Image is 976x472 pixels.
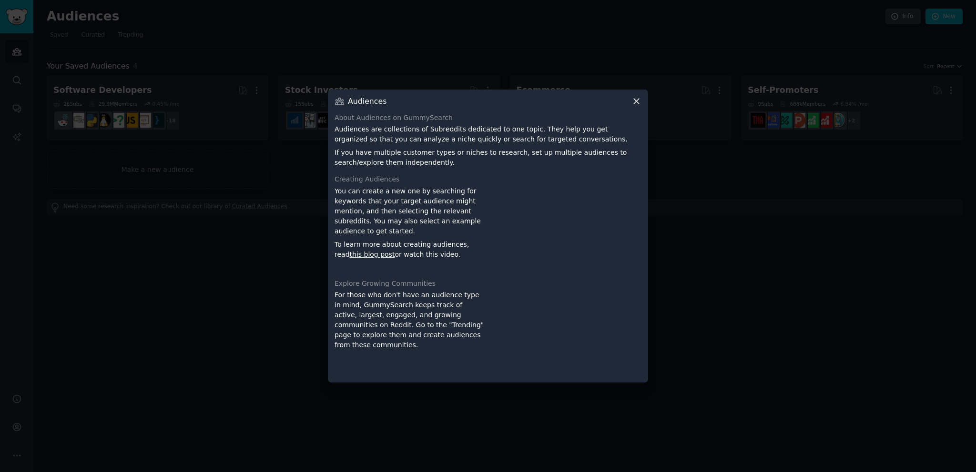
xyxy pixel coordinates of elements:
p: Audiences are collections of Subreddits dedicated to one topic. They help you get organized so th... [335,124,641,144]
p: You can create a new one by searching for keywords that your target audience might mention, and t... [335,186,485,236]
iframe: YouTube video player [491,186,641,272]
div: For those who don't have an audience type in mind, GummySearch keeps track of active, largest, en... [335,290,485,376]
a: this blog post [350,251,395,258]
iframe: YouTube video player [491,290,641,376]
div: Creating Audiences [335,174,641,184]
div: About Audiences on GummySearch [335,113,641,123]
div: Explore Growing Communities [335,279,641,289]
p: If you have multiple customer types or niches to research, set up multiple audiences to search/ex... [335,148,641,168]
p: To learn more about creating audiences, read or watch this video. [335,240,485,260]
h3: Audiences [348,96,386,106]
